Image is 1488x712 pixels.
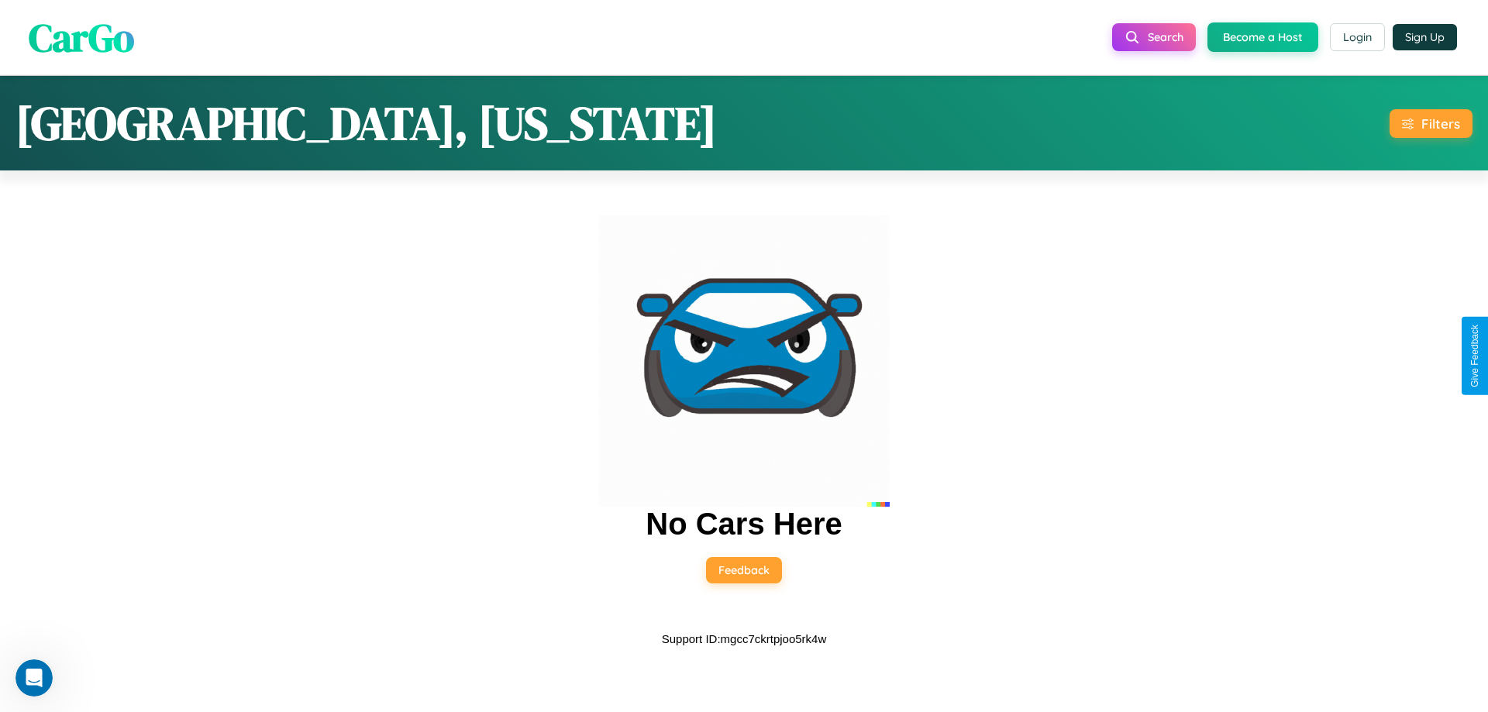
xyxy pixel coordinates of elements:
img: car [598,215,890,507]
iframe: Intercom live chat [15,659,53,697]
button: Become a Host [1207,22,1318,52]
button: Sign Up [1393,24,1457,50]
span: CarGo [29,10,134,64]
h1: [GEOGRAPHIC_DATA], [US_STATE] [15,91,717,155]
button: Login [1330,23,1385,51]
div: Filters [1421,115,1460,132]
button: Filters [1390,109,1472,138]
div: Give Feedback [1469,325,1480,387]
h2: No Cars Here [646,507,842,542]
button: Feedback [706,557,782,583]
button: Search [1112,23,1196,51]
span: Search [1148,30,1183,44]
p: Support ID: mgcc7ckrtpjoo5rk4w [662,628,827,649]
